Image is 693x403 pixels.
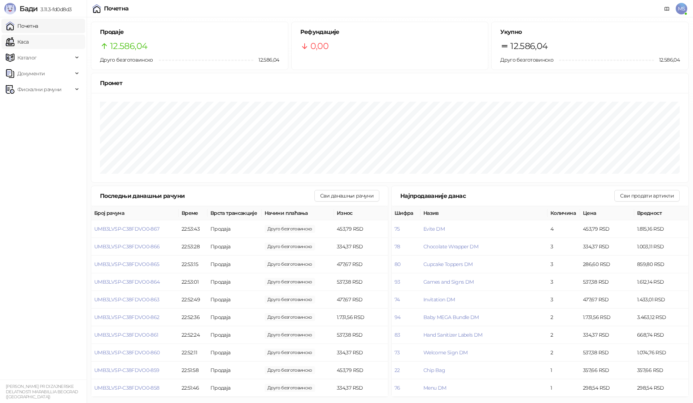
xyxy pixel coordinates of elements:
td: 1.731,56 RSD [334,309,388,326]
td: Продаја [208,273,262,291]
button: Evite DM [423,226,445,232]
td: 477,67 RSD [334,256,388,273]
th: Цена [580,206,634,220]
small: [PERSON_NAME] PR DIZAJNERSKE DELATNOSTI MARABILLIA BEOGRAD ([GEOGRAPHIC_DATA]) [6,384,78,399]
td: 2 [548,309,580,326]
td: 22:52:11 [179,344,208,362]
td: 3 [548,291,580,309]
span: MS [676,3,687,14]
td: 334,37 RSD [580,326,634,344]
td: 1.003,11 RSD [634,238,688,256]
span: 537,38 [265,278,315,286]
td: 859,80 RSD [634,256,688,273]
span: 12.586,04 [110,39,147,53]
button: 75 [395,226,400,232]
button: 78 [395,243,400,250]
td: 1.815,16 RSD [634,220,688,238]
span: 334,37 [265,349,315,356]
span: 453,79 [265,225,315,233]
td: 1 [548,362,580,379]
td: 453,79 RSD [334,362,388,379]
span: 477,67 [265,296,315,304]
td: 22:53:28 [179,238,208,256]
span: 12.586,04 [253,56,279,64]
td: 298,54 RSD [634,379,688,397]
td: 298,54 RSD [580,379,634,397]
button: Сви данашњи рачуни [314,190,379,201]
td: 22:52:24 [179,326,208,344]
td: 1 [548,379,580,397]
button: Hand Sanitizer Labels DM [423,332,483,338]
td: 537,38 RSD [580,344,634,362]
th: Врста трансакције [208,206,262,220]
span: UMB3LVSP-C38FDVO0-863 [94,296,160,303]
span: 12.586,04 [654,56,680,64]
th: Количина [548,206,580,220]
span: 334,37 [265,243,315,251]
td: 3 [548,256,580,273]
th: Начини плаћања [262,206,334,220]
td: 3.463,12 RSD [634,309,688,326]
span: 0,00 [310,39,328,53]
button: 83 [395,332,400,338]
img: Logo [4,3,16,14]
button: UMB3LVSP-C38FDVO0-859 [94,367,160,373]
td: 3 [548,273,580,291]
a: Почетна [6,19,38,33]
span: Документи [17,66,45,81]
td: Продаја [208,344,262,362]
span: Друго безготовинско [500,57,553,63]
td: 668,74 RSD [634,326,688,344]
button: 94 [395,314,401,320]
td: 286,60 RSD [580,256,634,273]
span: 453,79 [265,366,315,374]
button: Menu DM [423,385,446,391]
td: 1.074,76 RSD [634,344,688,362]
button: UMB3LVSP-C38FDVO0-861 [94,332,158,338]
div: Почетна [104,6,129,12]
button: Invitation DM [423,296,455,303]
button: 93 [395,279,400,285]
td: 334,37 RSD [580,238,634,256]
span: 537,38 [265,331,315,339]
a: Каса [6,35,29,49]
span: Бади [19,4,38,13]
button: UMB3LVSP-C38FDVO0-867 [94,226,160,232]
td: 477,67 RSD [580,291,634,309]
button: UMB3LVSP-C38FDVO0-866 [94,243,160,250]
button: UMB3LVSP-C38FDVO0-860 [94,349,160,356]
h5: Продаје [100,28,279,36]
td: 22:53:01 [179,273,208,291]
button: 74 [395,296,400,303]
td: Продаја [208,238,262,256]
span: Welcome Sign DM [423,349,467,356]
span: Baby MEGA Bundle DM [423,314,479,320]
span: 12.586,04 [510,39,548,53]
button: Cupcake Toppers DM [423,261,472,267]
h5: Рефундације [300,28,480,36]
td: Продаја [208,220,262,238]
td: 1.433,01 RSD [634,291,688,309]
th: Време [179,206,208,220]
button: Games and Signs DM [423,279,474,285]
span: 3.11.3-fd0d8d3 [38,6,71,13]
span: Фискални рачуни [17,82,61,97]
a: Документација [661,3,673,14]
button: Chocolate Wrapper DM [423,243,478,250]
button: 73 [395,349,400,356]
td: Продаја [208,379,262,397]
td: 2 [548,326,580,344]
button: UMB3LVSP-C38FDVO0-858 [94,385,160,391]
td: 22:53:43 [179,220,208,238]
button: UMB3LVSP-C38FDVO0-862 [94,314,160,320]
button: UMB3LVSP-C38FDVO0-864 [94,279,160,285]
